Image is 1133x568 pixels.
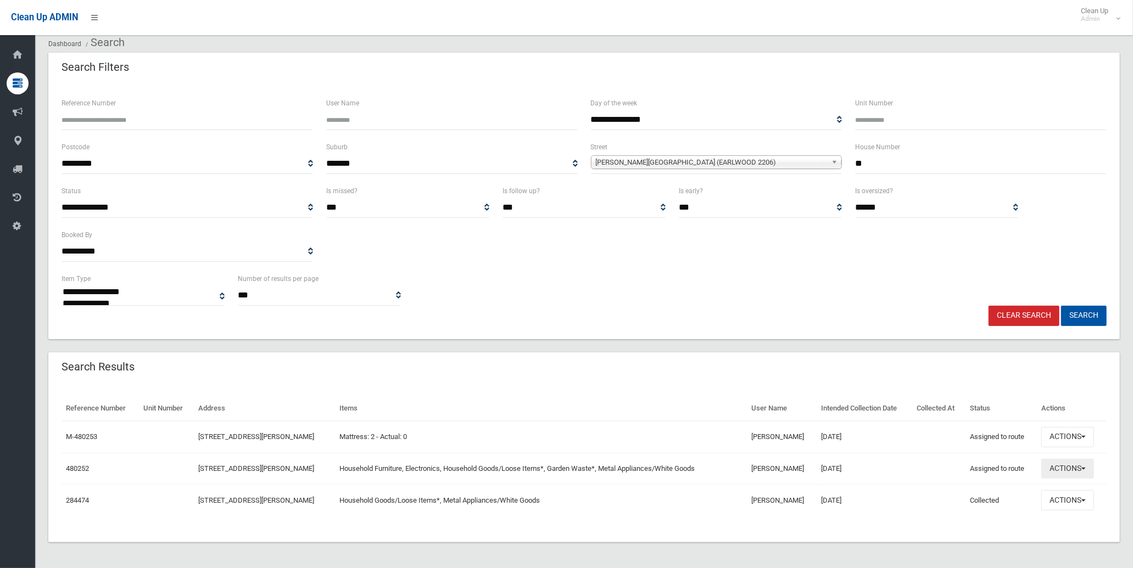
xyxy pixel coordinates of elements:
[335,421,747,453] td: Mattress: 2 - Actual: 0
[62,229,92,241] label: Booked By
[747,453,817,485] td: [PERSON_NAME]
[62,273,91,285] label: Item Type
[965,453,1037,485] td: Assigned to route
[591,141,608,153] label: Street
[326,97,359,109] label: User Name
[62,97,116,109] label: Reference Number
[989,306,1059,326] a: Clear Search
[62,185,81,197] label: Status
[62,141,90,153] label: Postcode
[817,453,912,485] td: [DATE]
[66,432,97,441] a: M-480253
[238,273,319,285] label: Number of results per page
[194,396,335,421] th: Address
[747,396,817,421] th: User Name
[62,396,139,421] th: Reference Number
[335,396,747,421] th: Items
[1041,490,1094,510] button: Actions
[335,453,747,485] td: Household Furniture, Electronics, Household Goods/Loose Items*, Garden Waste*, Metal Appliances/W...
[198,464,314,473] a: [STREET_ADDRESS][PERSON_NAME]
[747,485,817,516] td: [PERSON_NAME]
[11,12,78,23] span: Clean Up ADMIN
[66,496,89,504] a: 284474
[48,356,148,378] header: Search Results
[326,185,358,197] label: Is missed?
[48,57,142,78] header: Search Filters
[139,396,194,421] th: Unit Number
[591,97,638,109] label: Day of the week
[913,396,965,421] th: Collected At
[965,485,1037,516] td: Collected
[1037,396,1107,421] th: Actions
[326,141,348,153] label: Suburb
[335,485,747,516] td: Household Goods/Loose Items*, Metal Appliances/White Goods
[855,185,893,197] label: Is oversized?
[747,421,817,453] td: [PERSON_NAME]
[66,464,89,473] a: 480252
[817,421,912,453] td: [DATE]
[83,32,125,53] li: Search
[817,485,912,516] td: [DATE]
[855,97,893,109] label: Unit Number
[48,40,81,48] a: Dashboard
[1075,7,1119,23] span: Clean Up
[855,141,900,153] label: House Number
[965,421,1037,453] td: Assigned to route
[1041,459,1094,479] button: Actions
[198,496,314,504] a: [STREET_ADDRESS][PERSON_NAME]
[1081,15,1108,23] small: Admin
[1041,427,1094,447] button: Actions
[817,396,912,421] th: Intended Collection Date
[198,432,314,441] a: [STREET_ADDRESS][PERSON_NAME]
[965,396,1037,421] th: Status
[679,185,703,197] label: Is early?
[1061,306,1107,326] button: Search
[503,185,540,197] label: Is follow up?
[596,156,828,169] span: [PERSON_NAME][GEOGRAPHIC_DATA] (EARLWOOD 2206)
